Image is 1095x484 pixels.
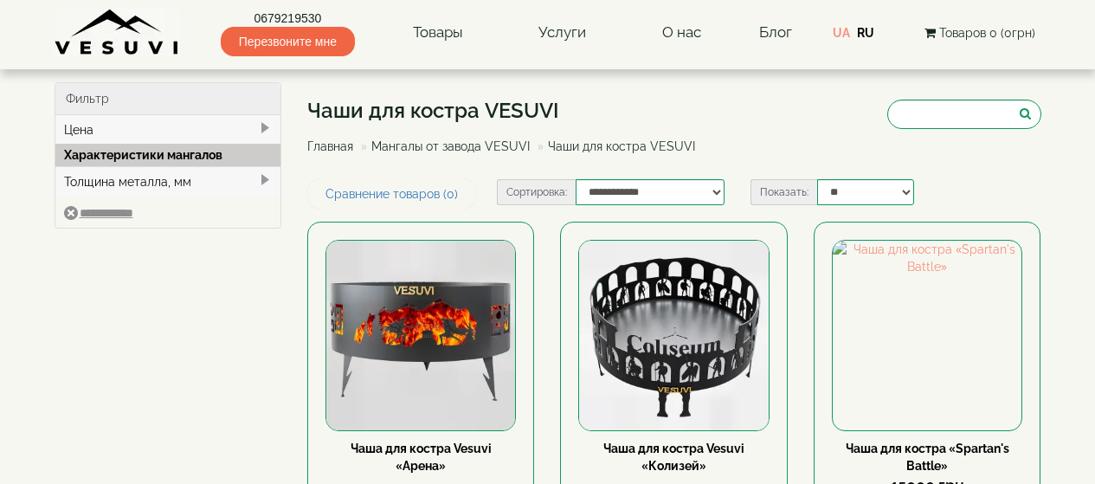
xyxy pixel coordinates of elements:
a: О нас [645,13,718,53]
img: Чаша для костра Vesuvi «Арена» [326,241,515,429]
a: Чаша для костра «Spartan's Battle» [846,442,1009,473]
div: Характеристики мангалов [55,144,281,166]
a: RU [857,26,874,40]
a: Сравнение товаров (0) [307,179,476,209]
div: Толщина металла, мм [55,166,281,197]
button: Товаров 0 (0грн) [919,23,1040,42]
h1: Чаши для костра VESUVI [307,100,708,122]
img: Чаша для костра «Spartan's Battle» [833,241,1021,429]
a: Мангалы от завода VESUVI [371,139,530,153]
label: Показать: [750,179,817,205]
div: Фильтр [55,83,281,115]
div: Цена [55,115,281,145]
span: Перезвоните мне [221,27,355,56]
a: Чаша для костра Vesuvi «Арена» [351,442,492,473]
li: Чаши для костра VESUVI [533,138,695,155]
a: Чаша для костра Vesuvi «Колизей» [603,442,744,473]
a: 0679219530 [221,10,355,27]
a: Блог [759,23,792,41]
span: Товаров 0 (0грн) [939,26,1035,40]
img: Завод VESUVI [55,9,180,56]
a: Товары [396,13,480,53]
a: UA [833,26,850,40]
label: Сортировка: [497,179,576,205]
a: Главная [307,139,353,153]
a: Услуги [521,13,603,53]
img: Чаша для костра Vesuvi «Колизей» [579,241,768,429]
